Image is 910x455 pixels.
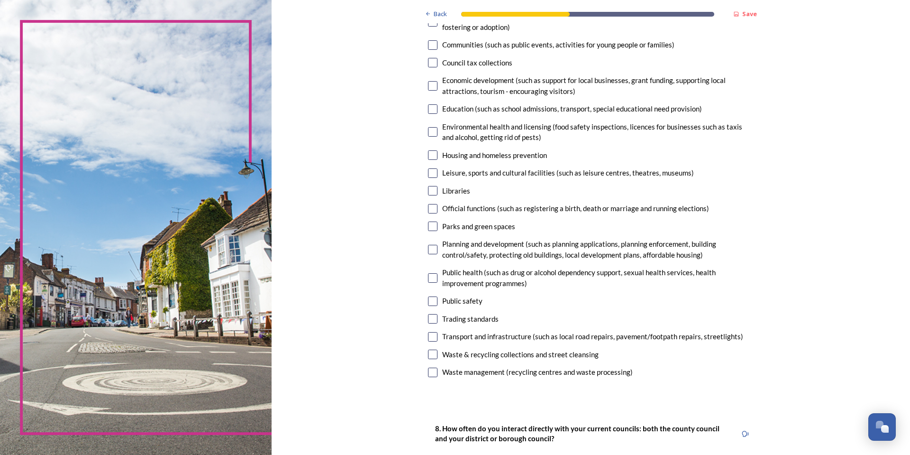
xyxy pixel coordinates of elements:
[442,314,499,325] div: Trading standards
[434,9,447,19] span: Back
[442,75,754,96] div: Economic development (such as support for local businesses, grant funding, supporting local attra...
[742,9,757,18] strong: Save
[435,424,721,443] strong: 8. How often do you interact directly with your current councils: both the county council and you...
[442,121,754,143] div: Environmental health and licensing (food safety inspections, licences for businesses such as taxi...
[442,349,599,360] div: Waste & recycling collections and street cleansing
[442,150,547,161] div: Housing and homeless prevention
[442,186,470,196] div: Libraries
[868,413,896,441] button: Open Chat
[442,331,743,342] div: Transport and infrastructure (such as local road repairs, pavement/footpath repairs, streetlights)
[442,221,515,232] div: Parks and green spaces
[442,167,694,178] div: Leisure, sports and cultural facilities (such as leisure centres, theatres, museums)
[442,267,754,288] div: Public health (such as drug or alcohol dependency support, sexual health services, health improve...
[442,57,512,68] div: Council tax collections
[442,239,754,260] div: Planning and development (such as planning applications, planning enforcement, building control/s...
[442,296,482,306] div: Public safety
[442,367,633,378] div: Waste management (recycling centres and waste processing)
[442,203,709,214] div: Official functions (such as registering a birth, death or marriage and running elections)
[442,39,674,50] div: Communities (such as public events, activities for young people or families)
[442,103,702,114] div: Education (such as school admissions, transport, special educational need provision)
